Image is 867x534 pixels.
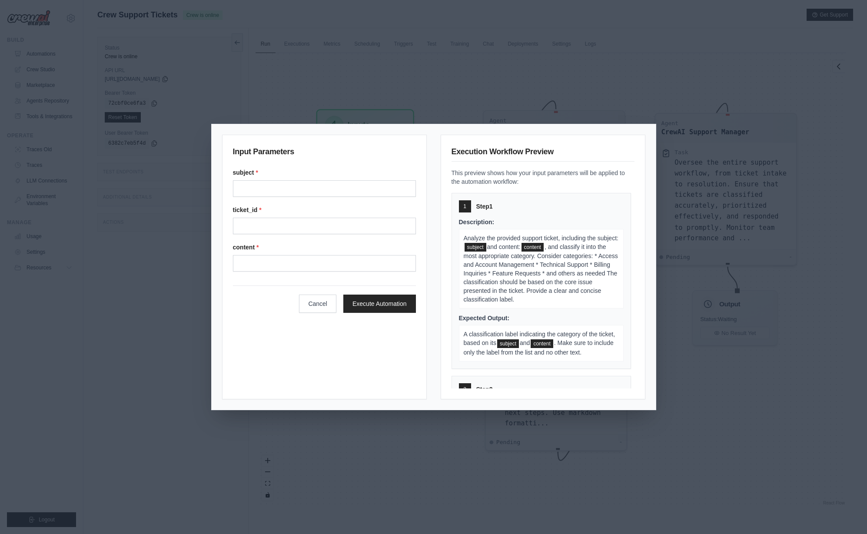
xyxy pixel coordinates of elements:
[464,235,618,242] span: Analyze the provided support ticket, including the subject:
[531,339,553,348] span: content
[459,315,510,322] span: Expected Output:
[463,203,466,210] span: 1
[233,243,416,252] label: content
[464,339,614,355] span: . Make sure to include only the label from the list and no other text.
[299,295,336,313] button: Cancel
[343,295,416,313] button: Execute Automation
[452,146,634,162] h3: Execution Workflow Preview
[464,331,615,346] span: A classification label indicating the category of the ticket, based on its
[522,243,544,252] span: content
[520,339,530,346] span: and
[459,219,495,226] span: Description:
[233,206,416,214] label: ticket_id
[233,146,416,161] h3: Input Parameters
[465,243,486,252] span: subject
[464,243,618,303] span: , and classify it into the most appropriate category. Consider categories: * Access and Account M...
[452,169,634,186] p: This preview shows how your input parameters will be applied to the automation workflow:
[463,386,466,393] span: 2
[233,168,416,177] label: subject
[497,339,519,348] span: subject
[487,243,521,250] span: and content:
[476,202,493,211] span: Step 1
[476,385,493,394] span: Step 2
